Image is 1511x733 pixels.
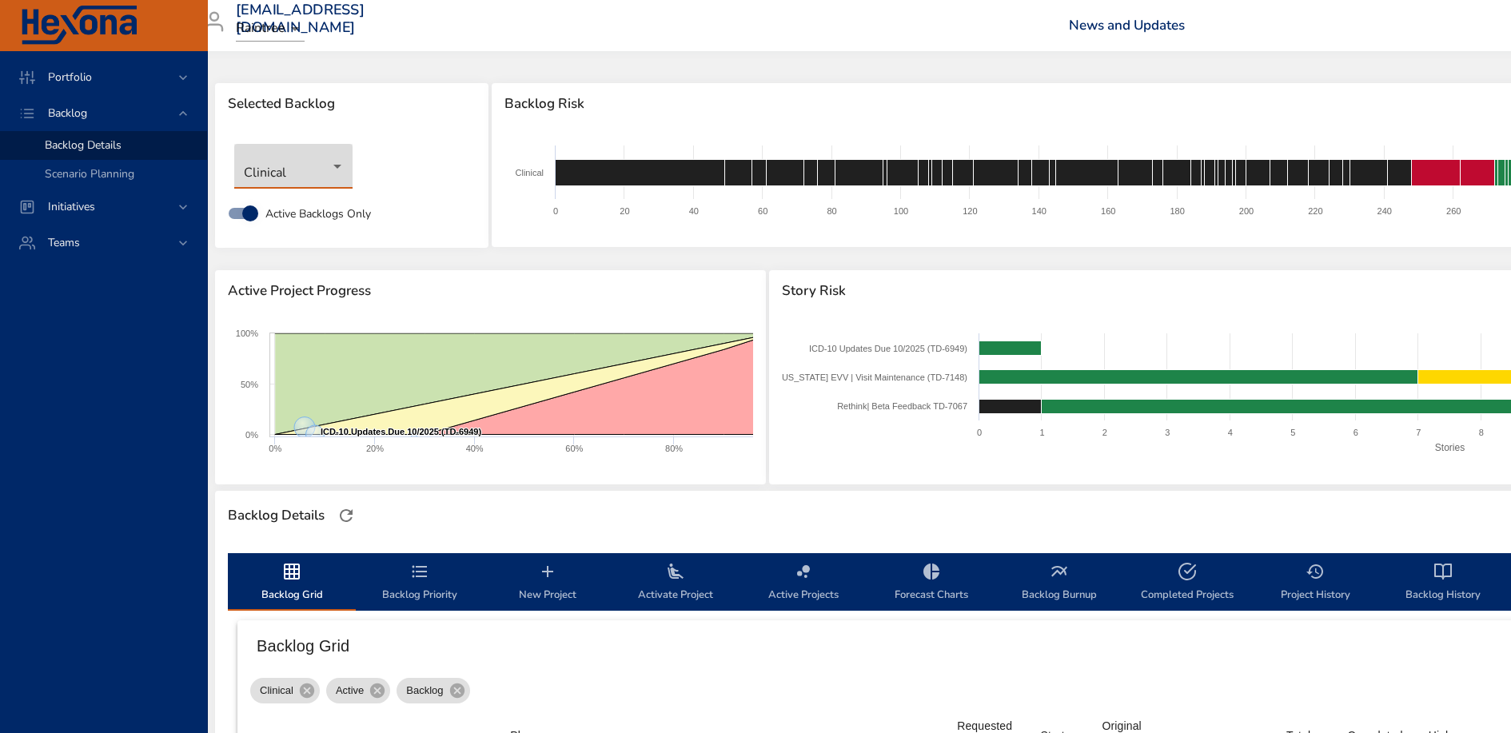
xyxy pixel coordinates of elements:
[269,444,281,453] text: 0%
[621,562,730,604] span: Activate Project
[1039,428,1044,437] text: 1
[1478,428,1483,437] text: 8
[779,372,967,382] text: [US_STATE] EVV | Visit Maintenance (TD-7148)
[493,562,602,604] span: New Project
[466,444,484,453] text: 40%
[665,444,683,453] text: 80%
[1170,206,1185,216] text: 180
[963,206,977,216] text: 120
[1416,428,1421,437] text: 7
[689,206,699,216] text: 40
[553,206,558,216] text: 0
[234,144,353,189] div: Clinical
[1133,562,1242,604] span: Completed Projects
[397,683,453,699] span: Backlog
[837,401,967,411] text: Rethink| Beta Feedback TD-7067
[228,96,476,112] span: Selected Backlog
[758,206,767,216] text: 60
[237,562,346,604] span: Backlog Grid
[245,430,258,440] text: 0%
[45,166,134,181] span: Scenario Planning
[1102,428,1106,437] text: 2
[326,678,390,703] div: Active
[1308,206,1322,216] text: 220
[894,206,908,216] text: 100
[1434,442,1464,453] text: Stories
[749,562,858,604] span: Active Projects
[236,16,305,42] div: Raintree
[265,205,371,222] span: Active Backlogs Only
[35,70,105,85] span: Portfolio
[326,683,373,699] span: Active
[397,678,469,703] div: Backlog
[19,6,139,46] img: Hexona
[250,678,320,703] div: Clinical
[1165,428,1170,437] text: 3
[321,427,481,436] text: ICD-10 Updates Due 10/2025 (TD-6949)
[1069,16,1185,34] a: News and Updates
[241,380,258,389] text: 50%
[1227,428,1232,437] text: 4
[250,683,303,699] span: Clinical
[35,106,100,121] span: Backlog
[565,444,583,453] text: 60%
[1239,206,1254,216] text: 200
[236,329,258,338] text: 100%
[827,206,837,216] text: 80
[45,137,122,153] span: Backlog Details
[1377,206,1392,216] text: 240
[1005,562,1114,604] span: Backlog Burnup
[365,562,474,604] span: Backlog Priority
[1446,206,1461,216] text: 260
[516,168,544,177] text: Clinical
[976,428,981,437] text: 0
[35,199,108,214] span: Initiatives
[236,2,365,36] h3: [EMAIL_ADDRESS][DOMAIN_NAME]
[223,503,329,528] div: Backlog Details
[1032,206,1047,216] text: 140
[1290,428,1295,437] text: 5
[1389,562,1497,604] span: Backlog History
[1101,206,1115,216] text: 160
[877,562,986,604] span: Forecast Charts
[334,504,358,528] button: Refresh Page
[366,444,384,453] text: 20%
[620,206,630,216] text: 20
[808,344,967,353] text: ICD-10 Updates Due 10/2025 (TD-6949)
[35,235,93,250] span: Teams
[1353,428,1358,437] text: 6
[228,283,753,299] span: Active Project Progress
[1261,562,1369,604] span: Project History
